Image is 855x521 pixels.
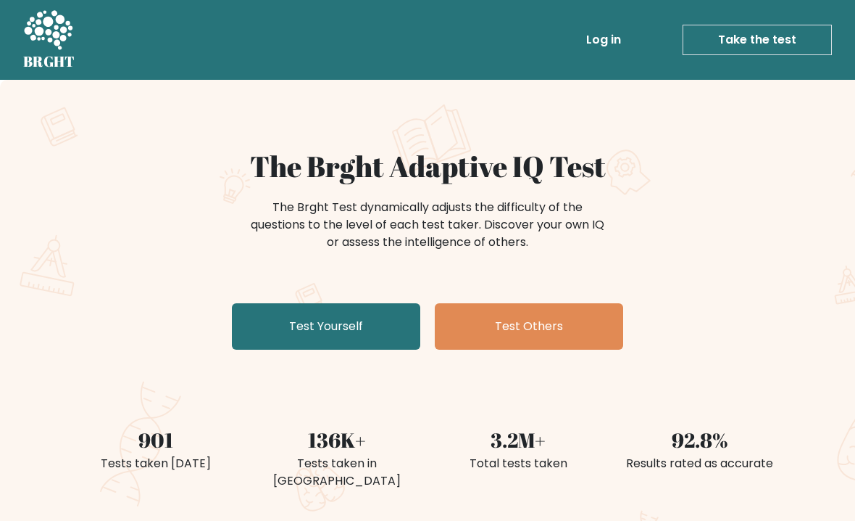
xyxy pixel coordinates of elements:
[74,455,238,472] div: Tests taken [DATE]
[74,149,781,184] h1: The Brght Adaptive IQ Test
[435,303,623,350] a: Test Others
[255,455,419,490] div: Tests taken in [GEOGRAPHIC_DATA]
[580,25,627,54] a: Log in
[683,25,832,55] a: Take the test
[617,455,781,472] div: Results rated as accurate
[436,425,600,456] div: 3.2M+
[246,199,609,251] div: The Brght Test dynamically adjusts the difficulty of the questions to the level of each test take...
[23,53,75,70] h5: BRGHT
[74,425,238,456] div: 901
[23,6,75,74] a: BRGHT
[255,425,419,456] div: 136K+
[232,303,420,350] a: Test Yourself
[617,425,781,456] div: 92.8%
[436,455,600,472] div: Total tests taken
